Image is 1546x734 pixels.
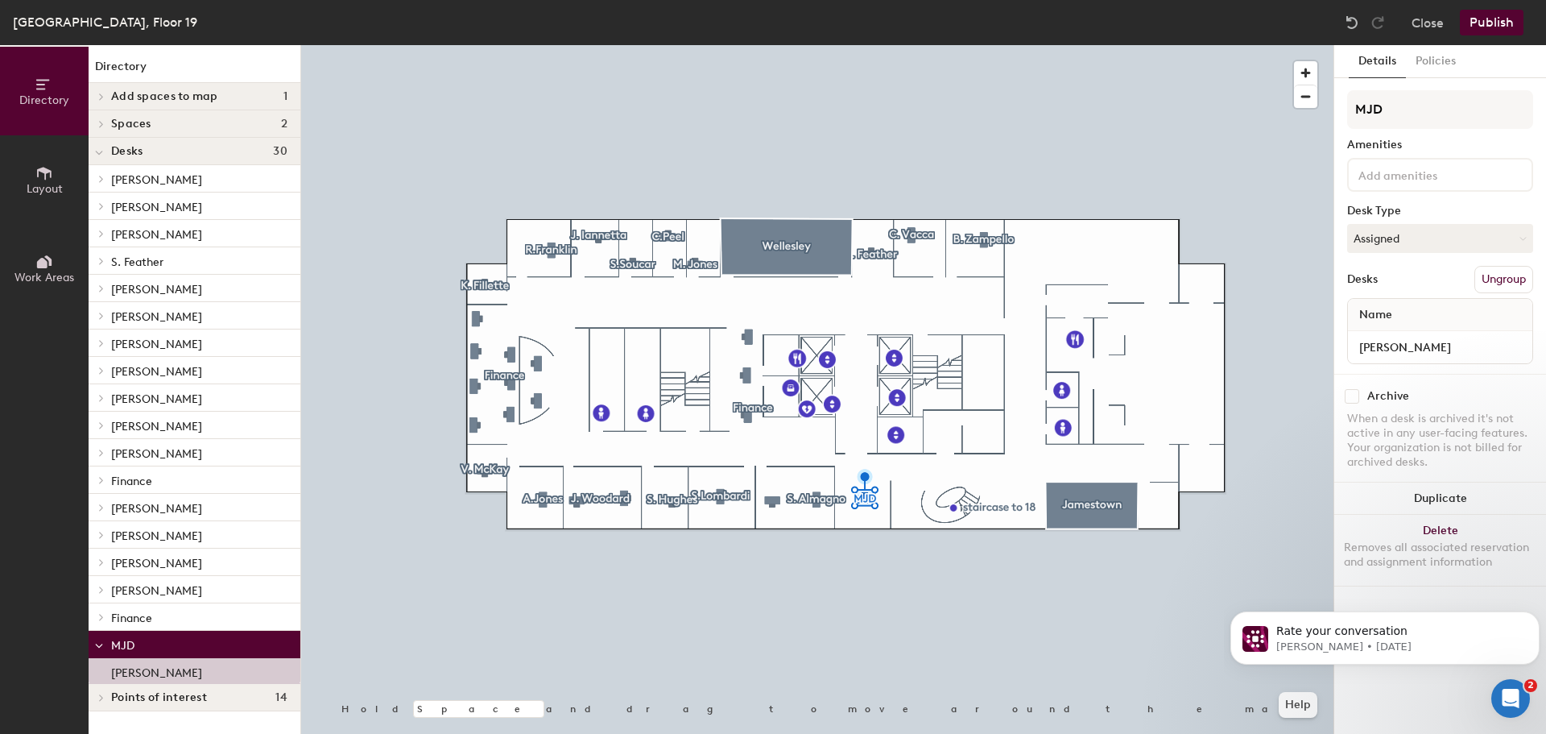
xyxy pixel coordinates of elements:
[1347,205,1533,218] div: Desk Type
[1351,336,1529,359] input: Unnamed desk
[111,145,143,158] span: Desks
[111,201,202,214] span: [PERSON_NAME]
[1491,679,1530,718] iframe: Intercom live chat
[111,90,218,103] span: Add spaces to map
[1224,578,1546,690] iframe: Intercom notifications message
[1334,515,1546,586] button: DeleteRemoves all associated reservation and assignment information
[1351,301,1400,330] span: Name
[111,283,202,297] span: [PERSON_NAME]
[89,58,300,83] h1: Directory
[1370,15,1386,31] img: Redo
[111,228,202,242] span: [PERSON_NAME]
[111,529,202,543] span: [PERSON_NAME]
[275,691,287,704] span: 14
[111,173,202,187] span: [PERSON_NAME]
[1347,273,1378,286] div: Desks
[111,392,202,406] span: [PERSON_NAME]
[111,557,202,570] span: [PERSON_NAME]
[111,639,134,653] span: MJD
[1412,10,1444,35] button: Close
[19,93,69,107] span: Directory
[1474,266,1533,293] button: Ungroup
[111,447,202,461] span: [PERSON_NAME]
[1279,692,1317,718] button: Help
[1460,10,1523,35] button: Publish
[111,365,202,379] span: [PERSON_NAME]
[1355,164,1500,184] input: Add amenities
[1367,390,1409,403] div: Archive
[27,182,63,196] span: Layout
[111,338,202,351] span: [PERSON_NAME]
[283,90,287,103] span: 1
[273,145,287,158] span: 30
[1349,45,1406,78] button: Details
[111,691,207,704] span: Points of interest
[111,475,152,488] span: Finance
[111,584,202,598] span: [PERSON_NAME]
[111,420,202,433] span: [PERSON_NAME]
[111,310,202,324] span: [PERSON_NAME]
[111,612,152,625] span: Finance
[14,271,74,284] span: Work Areas
[1406,45,1465,78] button: Policies
[1347,139,1533,151] div: Amenities
[281,118,287,131] span: 2
[111,118,151,131] span: Spaces
[1344,15,1360,31] img: Undo
[13,12,197,32] div: [GEOGRAPHIC_DATA], Floor 19
[111,502,202,516] span: [PERSON_NAME]
[1347,224,1533,253] button: Assigned
[111,661,202,680] p: [PERSON_NAME]
[1524,679,1537,692] span: 2
[1347,412,1533,470] div: When a desk is archived it's not active in any user-facing features. Your organization is not bil...
[1344,541,1536,570] div: Removes all associated reservation and assignment information
[111,255,163,269] span: S. Feather
[1334,483,1546,515] button: Duplicate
